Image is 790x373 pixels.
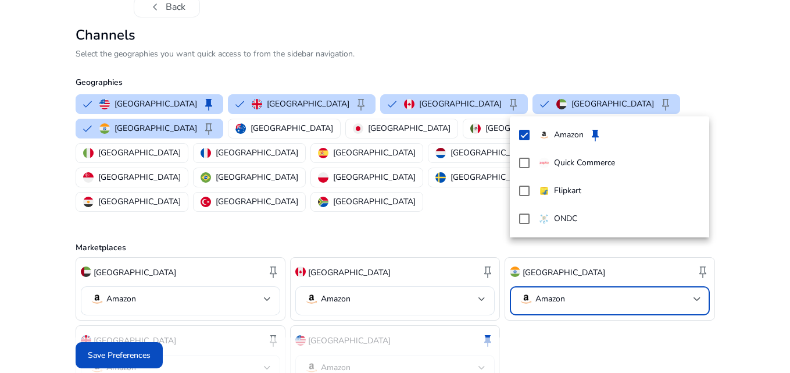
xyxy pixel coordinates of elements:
p: Quick Commerce [554,157,615,169]
p: Flipkart [554,184,581,197]
img: ondc-sm.webp [539,214,549,224]
img: quick-commerce.gif [539,158,549,168]
p: ONDC [554,212,577,225]
img: flipkart.svg [539,186,549,196]
p: Amazon [554,129,584,141]
img: amazon.svg [539,130,549,140]
span: keep [588,128,602,142]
